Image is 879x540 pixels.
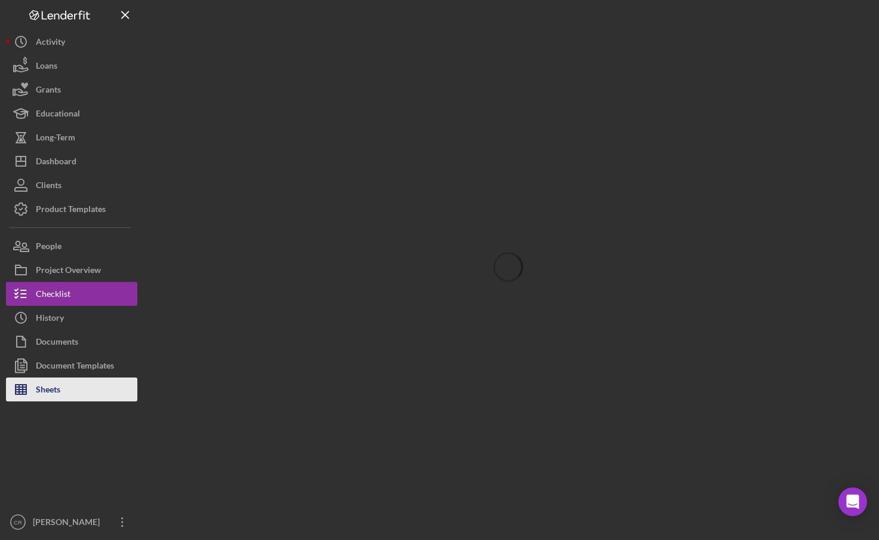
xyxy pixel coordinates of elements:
div: Educational [36,102,80,128]
div: Dashboard [36,149,76,176]
div: People [36,234,62,261]
text: CR [14,519,22,526]
button: Loans [6,54,137,78]
button: Sheets [6,378,137,401]
button: Long-Term [6,125,137,149]
div: Product Templates [36,197,106,224]
button: Grants [6,78,137,102]
div: Sheets [36,378,60,404]
button: Documents [6,330,137,354]
div: Project Overview [36,258,101,285]
button: Educational [6,102,137,125]
button: Clients [6,173,137,197]
button: Document Templates [6,354,137,378]
button: Product Templates [6,197,137,221]
div: Clients [36,173,62,200]
div: Documents [36,330,78,357]
div: Document Templates [36,354,114,381]
div: [PERSON_NAME] [30,510,107,537]
button: Checklist [6,282,137,306]
div: Open Intercom Messenger [838,487,867,516]
div: Checklist [36,282,70,309]
div: Long-Term [36,125,75,152]
button: Activity [6,30,137,54]
button: CR[PERSON_NAME] [6,510,137,534]
button: History [6,306,137,330]
div: Grants [36,78,61,105]
button: Project Overview [6,258,137,282]
button: People [6,234,137,258]
div: Activity [36,30,65,57]
div: Loans [36,54,57,81]
button: Dashboard [6,149,137,173]
div: History [36,306,64,333]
